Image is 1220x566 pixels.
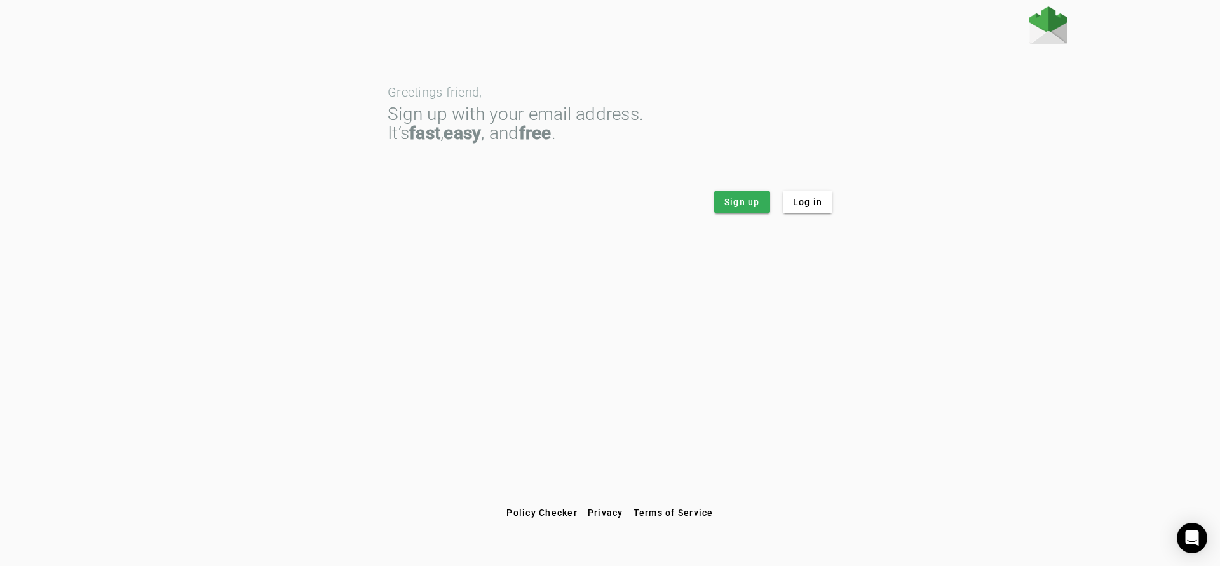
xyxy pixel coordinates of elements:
[783,191,833,213] button: Log in
[519,123,552,144] strong: free
[583,501,628,524] button: Privacy
[793,196,823,208] span: Log in
[588,508,623,518] span: Privacy
[501,501,583,524] button: Policy Checker
[1029,6,1067,44] img: Fraudmarc Logo
[1177,523,1207,553] div: Open Intercom Messenger
[506,508,578,518] span: Policy Checker
[628,501,719,524] button: Terms of Service
[388,105,832,143] div: Sign up with your email address. It’s , , and .
[444,123,481,144] strong: easy
[388,86,832,98] div: Greetings friend,
[409,123,440,144] strong: fast
[724,196,760,208] span: Sign up
[714,191,770,213] button: Sign up
[634,508,714,518] span: Terms of Service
